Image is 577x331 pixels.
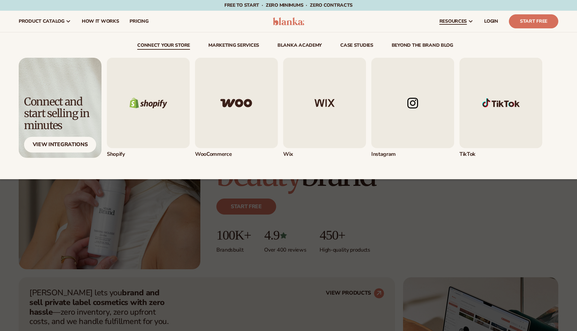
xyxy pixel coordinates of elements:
img: Shopify Image 1 [459,58,542,148]
span: LOGIN [484,19,498,24]
a: LOGIN [479,11,504,32]
div: View Integrations [24,137,96,152]
a: Wix logo. Wix [283,58,366,158]
div: TikTok [459,151,542,158]
a: case studies [340,43,373,50]
div: 4 / 5 [371,58,454,158]
a: Blanka Academy [277,43,322,50]
img: Woo commerce logo. [195,58,278,148]
a: Marketing services [208,43,259,50]
div: Wix [283,151,366,158]
a: Woo commerce logo. WooCommerce [195,58,278,158]
div: 3 / 5 [283,58,366,158]
a: resources [434,11,479,32]
img: Shopify logo. [107,58,190,148]
div: 2 / 5 [195,58,278,158]
a: Shopify Image 1 TikTok [459,58,542,158]
div: Connect and start selling in minutes [24,96,96,131]
div: 5 / 5 [459,58,542,158]
div: Shopify [107,151,190,158]
img: Instagram logo. [371,58,454,148]
img: Wix logo. [283,58,366,148]
span: resources [439,19,467,24]
a: beyond the brand blog [392,43,453,50]
a: Start Free [509,14,558,28]
a: pricing [124,11,154,32]
img: logo [273,17,305,25]
a: product catalog [13,11,76,32]
div: Instagram [371,151,454,158]
span: product catalog [19,19,64,24]
div: 1 / 5 [107,58,190,158]
a: connect your store [137,43,190,50]
span: pricing [130,19,148,24]
a: Instagram logo. Instagram [371,58,454,158]
a: Light background with shadow. Connect and start selling in minutes View Integrations [19,58,102,158]
div: WooCommerce [195,151,278,158]
span: Free to start · ZERO minimums · ZERO contracts [224,2,353,8]
a: Shopify logo. Shopify [107,58,190,158]
a: How It Works [76,11,125,32]
span: How It Works [82,19,119,24]
img: Light background with shadow. [19,58,102,158]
